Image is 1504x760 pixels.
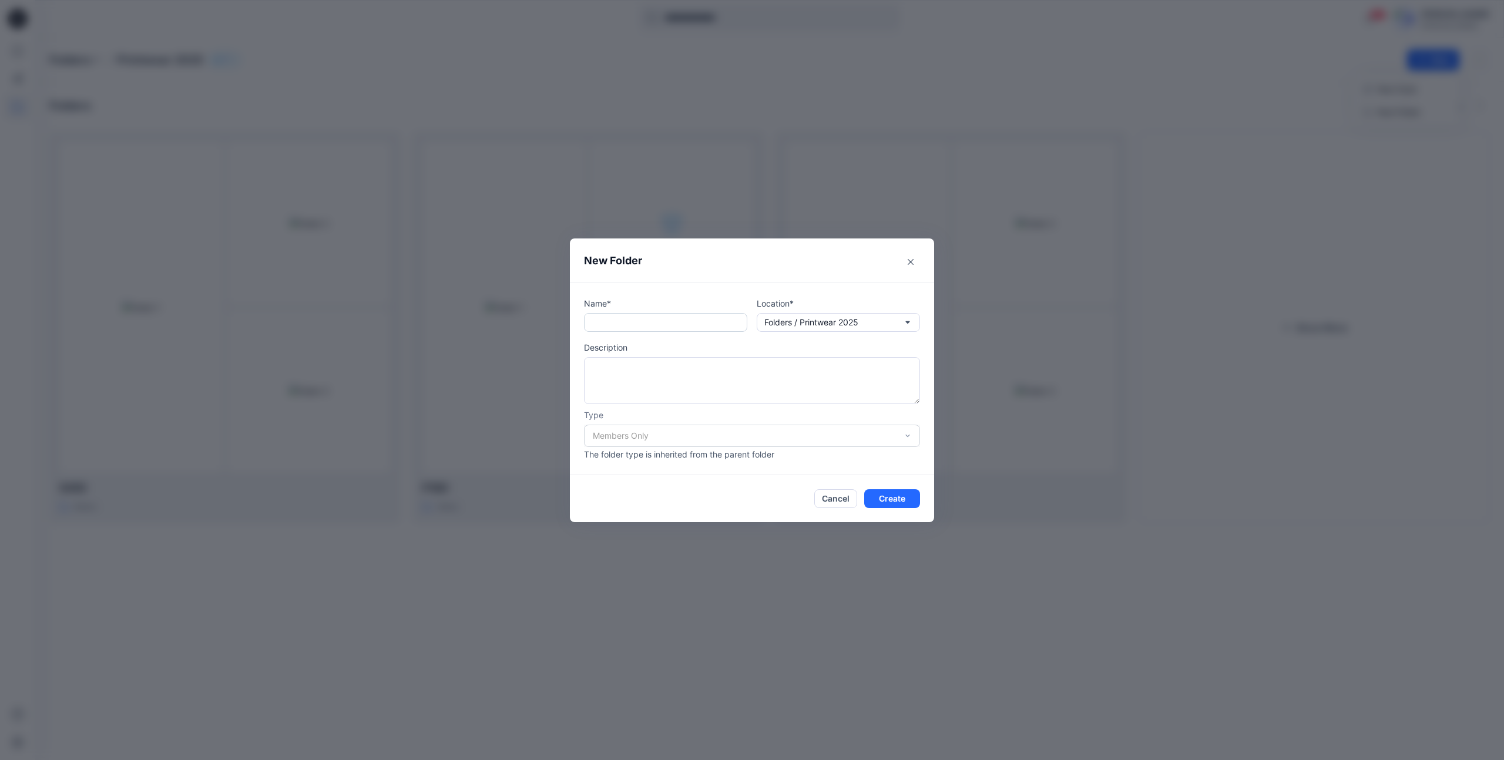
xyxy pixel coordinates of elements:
[764,316,858,329] p: Folders / Printwear 2025
[570,238,934,283] header: New Folder
[584,297,747,310] p: Name*
[584,341,920,354] p: Description
[901,253,920,271] button: Close
[814,489,857,508] button: Cancel
[757,313,920,332] button: Folders / Printwear 2025
[584,409,920,421] p: Type
[757,297,920,310] p: Location*
[584,448,920,460] p: The folder type is inherited from the parent folder
[864,489,920,508] button: Create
